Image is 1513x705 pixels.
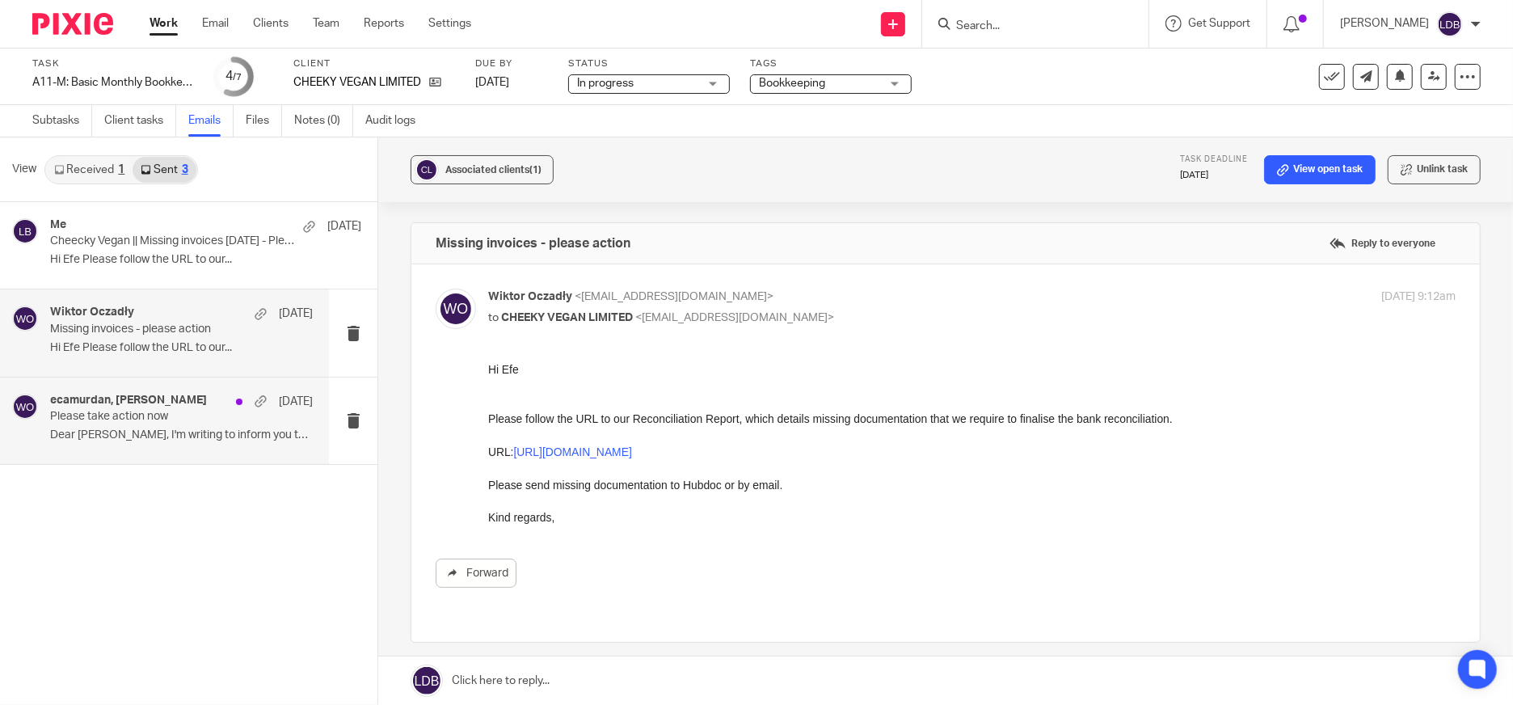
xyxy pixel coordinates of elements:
div: 1 [118,164,124,175]
a: Files [246,105,282,137]
p: Please take action now [50,410,260,424]
img: svg%3E [415,158,439,182]
span: Get Support [1188,18,1250,29]
button: Unlink task [1388,155,1481,184]
span: to [488,312,499,323]
span: (1) [529,165,542,175]
label: Due by [475,57,548,70]
span: <[EMAIL_ADDRESS][DOMAIN_NAME]> [635,312,834,323]
label: Tags [750,57,912,70]
p: [PERSON_NAME] [1340,15,1429,32]
a: View open task [1264,155,1376,184]
h4: Wiktor Oczadły [50,306,134,319]
span: View [12,161,36,178]
p: [DATE] [327,218,361,234]
small: /7 [233,73,242,82]
h4: ecamurdan, [PERSON_NAME] [50,394,207,407]
a: Subtasks [32,105,92,137]
span: In progress [577,78,634,89]
a: Received1 [46,157,133,183]
a: Notes (0) [294,105,353,137]
a: Sent3 [133,157,196,183]
p: Hi Efe Please follow the URL to our... [50,253,361,267]
div: 4 [225,67,242,86]
p: [DATE] [279,306,313,322]
a: Audit logs [365,105,428,137]
img: svg%3E [436,289,476,329]
label: Task [32,57,194,70]
a: Email [202,15,229,32]
a: Work [150,15,178,32]
img: svg%3E [1437,11,1463,37]
span: Associated clients [445,165,542,175]
p: Hi Efe Please follow the URL to our... [50,341,313,355]
a: Emails [188,105,234,137]
input: Search [955,19,1100,34]
h4: Missing invoices - please action [436,235,630,251]
img: svg%3E [12,394,38,420]
label: Status [568,57,730,70]
p: Dear [PERSON_NAME], I'm writing to inform you that we... [50,428,313,442]
p: [DATE] 9:12am [1381,289,1456,306]
p: [DATE] [1180,169,1248,182]
a: Settings [428,15,471,32]
div: 3 [182,164,188,175]
p: Cheecky Vegan || Missing invoices [DATE] - Please Action [50,234,299,248]
p: CHEEKY VEGAN LIMITED [293,74,421,91]
img: svg%3E [12,306,38,331]
img: svg%3E [12,218,38,244]
a: Forward [436,559,516,588]
p: Missing invoices - please action [50,323,260,336]
span: CHEEKY VEGAN LIMITED [501,312,633,323]
img: Pixie [32,13,113,35]
a: Clients [253,15,289,32]
label: Client [293,57,455,70]
h4: Me [50,218,66,232]
span: [DATE] [475,77,509,88]
div: A11-M: Basic Monthly Bookkeeping [32,74,194,91]
button: Associated clients(1) [411,155,554,184]
span: Bookkeeping [759,78,825,89]
a: Team [313,15,339,32]
label: Reply to everyone [1325,231,1439,255]
span: Wiktor Oczadły [488,291,572,302]
a: Client tasks [104,105,176,137]
p: [DATE] [279,394,313,410]
a: Reports [364,15,404,32]
span: Task deadline [1180,155,1248,163]
a: [URL][DOMAIN_NAME] [26,84,144,97]
span: <[EMAIL_ADDRESS][DOMAIN_NAME]> [575,291,773,302]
